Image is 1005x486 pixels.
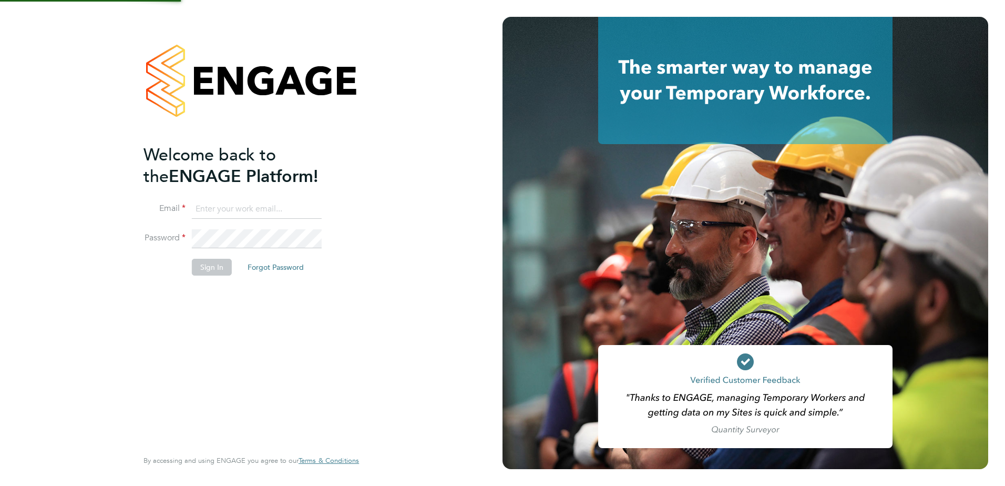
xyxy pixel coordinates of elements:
button: Forgot Password [239,259,312,276]
span: By accessing and using ENGAGE you agree to our [143,456,359,465]
h2: ENGAGE Platform! [143,144,348,187]
button: Sign In [192,259,232,276]
span: Welcome back to the [143,145,276,187]
label: Email [143,203,186,214]
label: Password [143,232,186,244]
a: Terms & Conditions [299,457,359,465]
input: Enter your work email... [192,200,322,219]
